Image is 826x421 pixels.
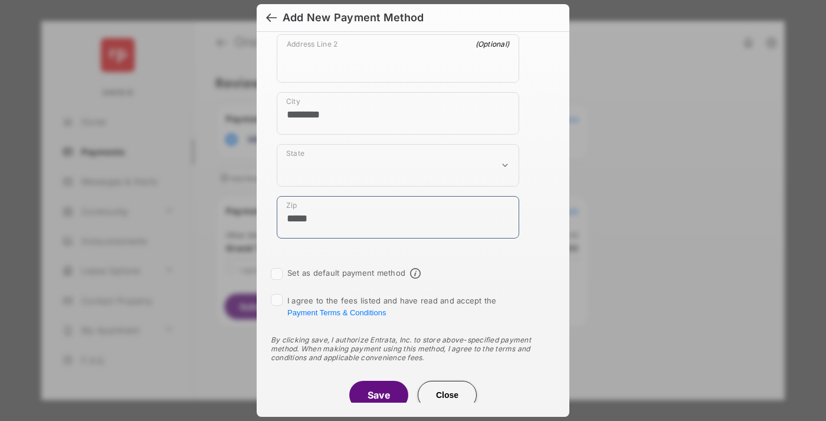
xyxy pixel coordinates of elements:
[277,144,519,187] div: payment_method_screening[postal_addresses][administrativeArea]
[287,296,497,317] span: I agree to the fees listed and have read and accept the
[287,268,405,278] label: Set as default payment method
[283,11,424,24] div: Add New Payment Method
[277,196,519,239] div: payment_method_screening[postal_addresses][postalCode]
[277,92,519,135] div: payment_method_screening[postal_addresses][locality]
[271,335,555,362] div: By clicking save, I authorize Entrata, Inc. to store above-specified payment method. When making ...
[277,34,519,83] div: payment_method_screening[postal_addresses][addressLine2]
[418,381,477,409] button: Close
[287,308,386,317] button: I agree to the fees listed and have read and accept the
[410,268,421,279] span: Default payment method info
[349,381,408,409] button: Save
